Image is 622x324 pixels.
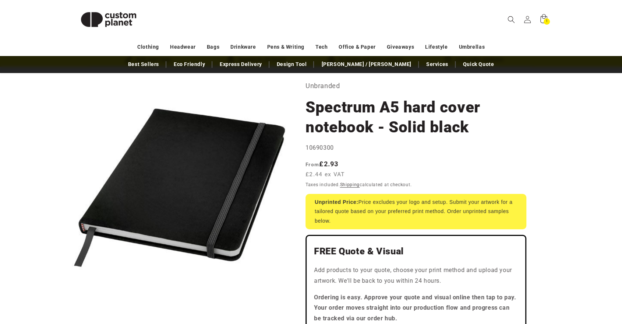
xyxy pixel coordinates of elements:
a: Tech [315,41,328,53]
div: Taxes included. calculated at checkout. [305,181,526,188]
a: Quick Quote [459,58,498,71]
strong: Unprinted Price: [315,199,358,205]
a: Clothing [137,41,159,53]
a: Best Sellers [124,58,163,71]
strong: Ordering is easy. Approve your quote and visual online then tap to pay. Your order moves straight... [314,294,516,322]
a: Office & Paper [339,41,375,53]
summary: Search [503,11,519,28]
strong: £2.93 [305,160,339,168]
span: From [305,161,319,167]
media-gallery: Gallery Viewer [72,80,287,296]
a: Giveaways [387,41,414,53]
div: Price excludes your logo and setup. Submit your artwork for a tailored quote based on your prefer... [305,194,526,229]
a: Services [423,58,452,71]
a: Drinkware [230,41,256,53]
p: Add products to your quote, choose your print method and upload your artwork. We'll be back to yo... [314,265,518,286]
a: Headwear [170,41,196,53]
a: Shipping [340,182,360,187]
a: Umbrellas [459,41,485,53]
a: Bags [207,41,219,53]
img: Custom Planet [72,3,145,36]
h1: Spectrum A5 hard cover notebook - Solid black [305,97,526,137]
p: Unbranded [305,80,526,92]
h2: FREE Quote & Visual [314,245,518,257]
a: Pens & Writing [267,41,304,53]
a: Eco Friendly [170,58,209,71]
a: Design Tool [273,58,311,71]
span: £2.44 ex VAT [305,170,345,179]
iframe: Chat Widget [585,289,622,324]
a: Express Delivery [216,58,266,71]
a: [PERSON_NAME] / [PERSON_NAME] [318,58,415,71]
span: 1 [546,18,548,25]
a: Lifestyle [425,41,448,53]
span: 10690300 [305,144,334,151]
